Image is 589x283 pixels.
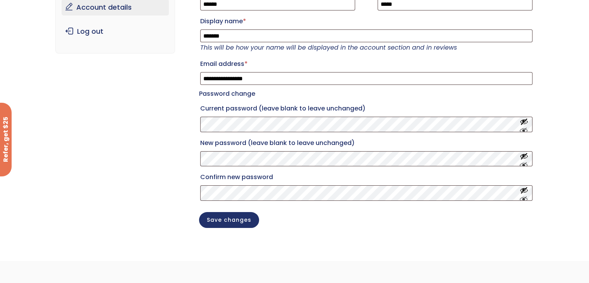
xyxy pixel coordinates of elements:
button: Show password [520,186,528,200]
em: This will be how your name will be displayed in the account section and in reviews [200,43,457,52]
label: New password (leave blank to leave unchanged) [200,137,532,149]
label: Display name [200,15,532,28]
label: Email address [200,58,532,70]
button: Show password [520,152,528,166]
button: Show password [520,117,528,131]
label: Confirm new password [200,171,532,183]
button: Save changes [199,212,259,228]
label: Current password (leave blank to leave unchanged) [200,102,532,115]
a: Log out [62,23,169,40]
legend: Password change [199,88,255,99]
